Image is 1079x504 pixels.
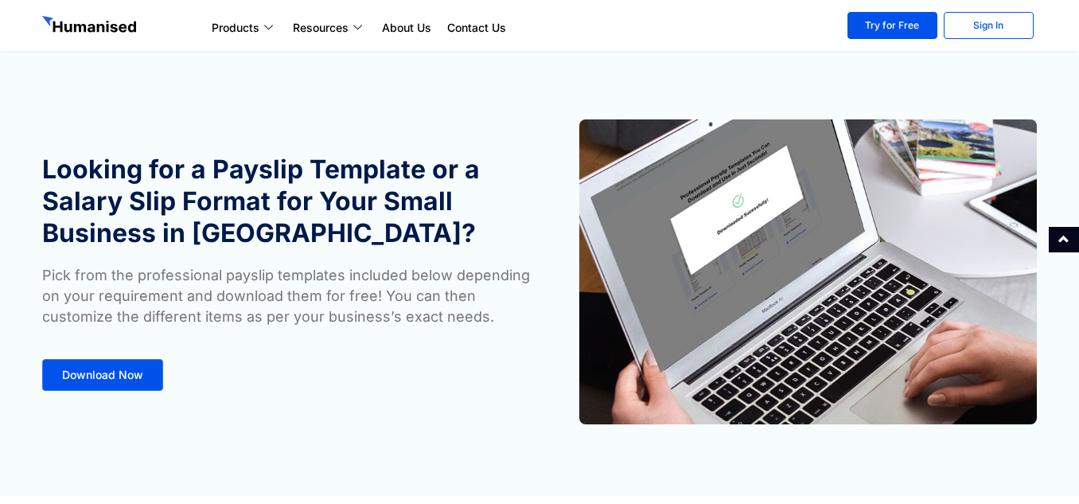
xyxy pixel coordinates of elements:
[42,265,532,327] p: Pick from the professional payslip templates included below depending on your requirement and dow...
[62,369,143,381] span: Download Now
[42,359,163,391] a: Download Now
[944,12,1034,39] a: Sign In
[204,18,285,37] a: Products
[42,154,532,249] h1: Looking for a Payslip Template or a Salary Slip Format for Your Small Business in [GEOGRAPHIC_DATA]?
[374,18,439,37] a: About Us
[42,16,139,37] img: GetHumanised Logo
[285,18,374,37] a: Resources
[847,12,937,39] a: Try for Free
[439,18,514,37] a: Contact Us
